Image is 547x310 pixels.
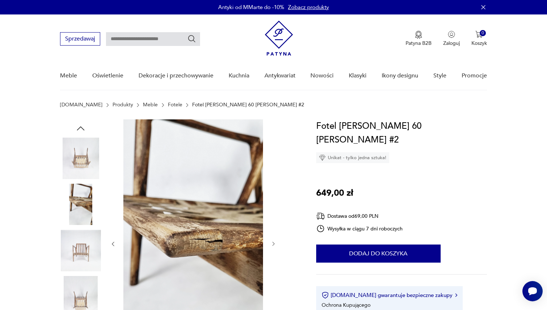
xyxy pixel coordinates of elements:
[60,137,101,179] img: Zdjęcie produktu Fotel Stefan lata 60 Zenon Bączyk #2
[113,102,133,108] a: Produkty
[310,62,334,90] a: Nowości
[322,302,370,309] li: Ochrona Kupującego
[415,31,422,39] img: Ikona medalu
[288,4,329,11] a: Zobacz produkty
[316,152,389,163] div: Unikat - tylko jedna sztuka!
[322,292,457,299] button: [DOMAIN_NAME] gwarantuje bezpieczne zakupy
[139,62,213,90] a: Dekoracje i przechowywanie
[143,102,158,108] a: Meble
[229,62,249,90] a: Kuchnia
[349,62,366,90] a: Klasyki
[455,293,457,297] img: Ikona strzałki w prawo
[316,186,353,200] p: 649,00 zł
[443,31,460,47] button: Zaloguj
[264,62,296,90] a: Antykwariat
[448,31,455,38] img: Ikonka użytkownika
[60,62,77,90] a: Meble
[522,281,543,301] iframe: Smartsupp widget button
[60,184,101,225] img: Zdjęcie produktu Fotel Stefan lata 60 Zenon Bączyk #2
[192,102,304,108] p: Fotel [PERSON_NAME] 60 [PERSON_NAME] #2
[60,37,100,42] a: Sprzedawaj
[218,4,284,11] p: Antyki od MMarte do -10%
[60,230,101,271] img: Zdjęcie produktu Fotel Stefan lata 60 Zenon Bączyk #2
[480,30,486,36] div: 0
[406,31,432,47] button: Patyna B2B
[406,31,432,47] a: Ikona medaluPatyna B2B
[433,62,446,90] a: Style
[92,62,123,90] a: Oświetlenie
[316,212,325,221] img: Ikona dostawy
[316,212,403,221] div: Dostawa od 69,00 PLN
[187,34,196,43] button: Szukaj
[471,31,487,47] button: 0Koszyk
[60,102,102,108] a: [DOMAIN_NAME]
[382,62,418,90] a: Ikony designu
[319,154,326,161] img: Ikona diamentu
[316,119,487,147] h1: Fotel [PERSON_NAME] 60 [PERSON_NAME] #2
[316,224,403,233] div: Wysyłka w ciągu 7 dni roboczych
[406,40,432,47] p: Patyna B2B
[265,21,293,56] img: Patyna - sklep z meblami i dekoracjami vintage
[316,245,441,263] button: Dodaj do koszyka
[60,32,100,46] button: Sprzedawaj
[168,102,182,108] a: Fotele
[443,40,460,47] p: Zaloguj
[471,40,487,47] p: Koszyk
[475,31,483,38] img: Ikona koszyka
[322,292,329,299] img: Ikona certyfikatu
[462,62,487,90] a: Promocje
